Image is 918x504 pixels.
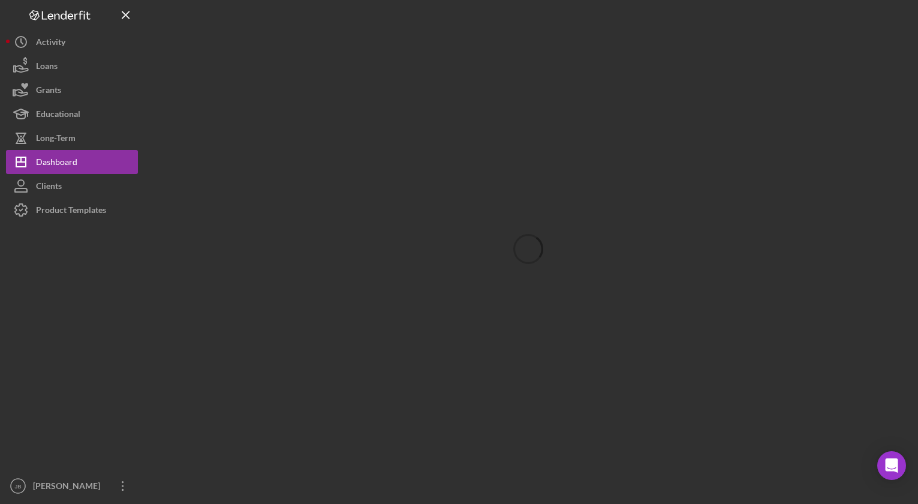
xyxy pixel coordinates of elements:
[6,102,138,126] button: Educational
[6,174,138,198] button: Clients
[6,54,138,78] button: Loans
[877,451,906,480] div: Open Intercom Messenger
[36,198,106,225] div: Product Templates
[6,474,138,498] button: JB[PERSON_NAME]
[6,198,138,222] button: Product Templates
[36,102,80,129] div: Educational
[6,78,138,102] button: Grants
[36,78,61,105] div: Grants
[36,150,77,177] div: Dashboard
[36,126,76,153] div: Long-Term
[30,474,108,501] div: [PERSON_NAME]
[6,150,138,174] button: Dashboard
[6,126,138,150] button: Long-Term
[36,30,65,57] div: Activity
[36,174,62,201] div: Clients
[14,483,21,490] text: JB
[36,54,58,81] div: Loans
[6,30,138,54] button: Activity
